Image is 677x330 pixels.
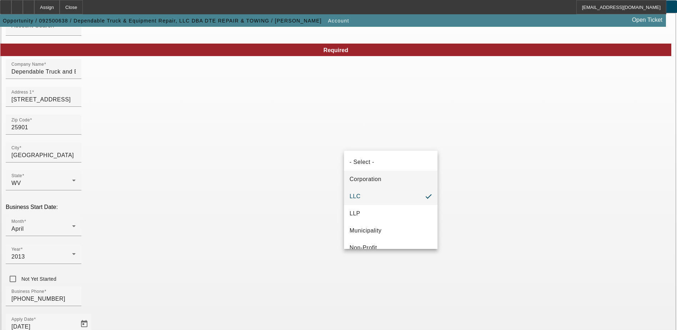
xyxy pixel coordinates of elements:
[350,244,377,252] span: Non-Profit
[350,209,360,218] span: LLP
[350,226,382,235] span: Municipality
[350,192,361,201] span: LLC
[350,175,382,184] span: Corporation
[350,158,374,166] span: - Select -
